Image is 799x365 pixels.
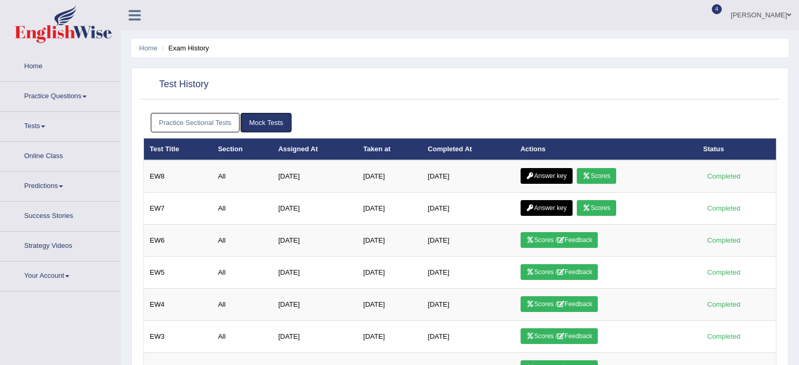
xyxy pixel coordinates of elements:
[212,257,273,289] td: All
[521,168,573,184] a: Answer key
[144,289,212,321] td: EW4
[422,321,514,353] td: [DATE]
[212,225,273,257] td: All
[151,113,240,132] a: Practice Sectional Tests
[144,193,212,225] td: EW7
[1,172,120,198] a: Predictions
[577,168,616,184] a: Scores
[1,82,120,108] a: Practice Questions
[139,44,158,52] a: Home
[1,52,120,78] a: Home
[212,289,273,321] td: All
[521,264,598,280] a: Scores /Feedback
[358,160,422,193] td: [DATE]
[703,267,744,278] div: Completed
[273,257,358,289] td: [DATE]
[358,289,422,321] td: [DATE]
[1,232,120,258] a: Strategy Videos
[273,225,358,257] td: [DATE]
[422,225,514,257] td: [DATE]
[521,296,598,312] a: Scores /Feedback
[521,328,598,344] a: Scores /Feedback
[703,203,744,214] div: Completed
[273,321,358,353] td: [DATE]
[159,43,209,53] li: Exam History
[144,160,212,193] td: EW8
[358,225,422,257] td: [DATE]
[273,193,358,225] td: [DATE]
[358,193,422,225] td: [DATE]
[703,171,744,182] div: Completed
[422,193,514,225] td: [DATE]
[144,257,212,289] td: EW5
[273,160,358,193] td: [DATE]
[1,262,120,288] a: Your Account
[422,138,514,160] th: Completed At
[144,321,212,353] td: EW3
[144,225,212,257] td: EW6
[515,138,698,160] th: Actions
[1,142,120,168] a: Online Class
[1,112,120,138] a: Tests
[212,193,273,225] td: All
[273,289,358,321] td: [DATE]
[212,321,273,353] td: All
[358,138,422,160] th: Taken at
[703,331,744,342] div: Completed
[521,232,598,248] a: Scores /Feedback
[1,202,120,228] a: Success Stories
[422,160,514,193] td: [DATE]
[703,299,744,310] div: Completed
[212,138,273,160] th: Section
[212,160,273,193] td: All
[358,321,422,353] td: [DATE]
[143,77,209,92] h2: Test History
[422,289,514,321] td: [DATE]
[358,257,422,289] td: [DATE]
[577,200,616,216] a: Scores
[422,257,514,289] td: [DATE]
[703,235,744,246] div: Completed
[698,138,776,160] th: Status
[712,4,722,14] span: 4
[273,138,358,160] th: Assigned At
[144,138,212,160] th: Test Title
[521,200,573,216] a: Answer key
[241,113,292,132] a: Mock Tests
